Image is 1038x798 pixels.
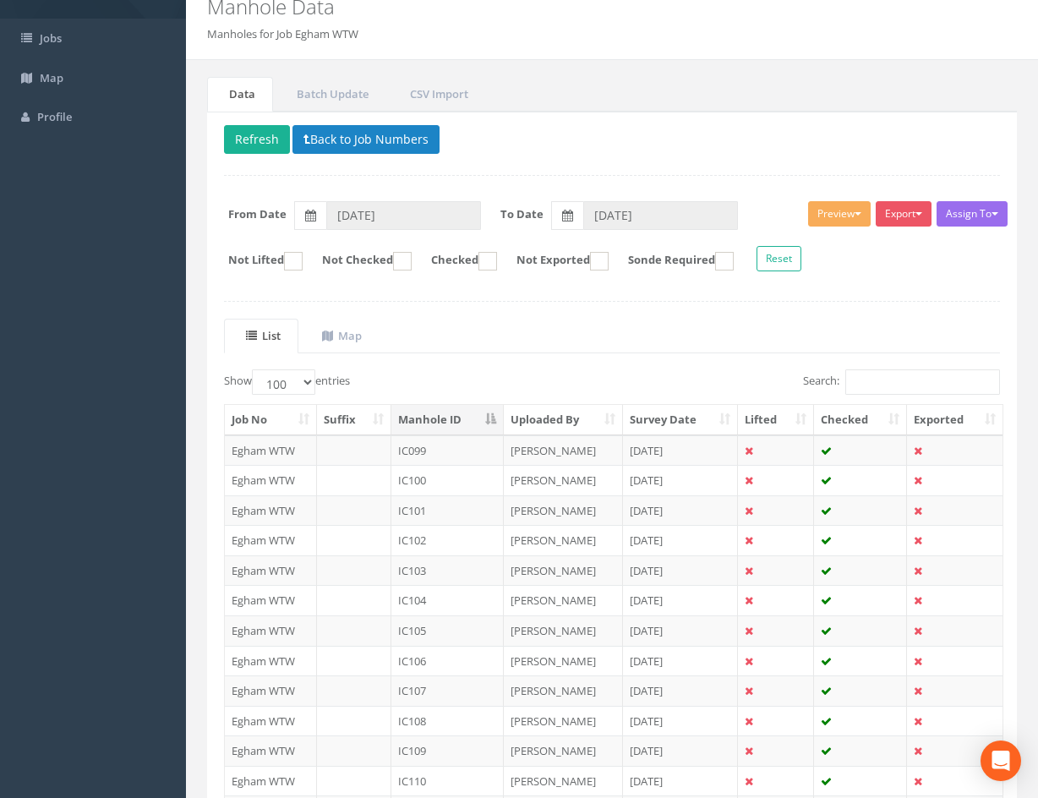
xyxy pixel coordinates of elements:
[388,77,486,112] a: CSV Import
[225,585,317,615] td: Egham WTW
[845,369,1000,395] input: Search:
[317,405,392,435] th: Suffix: activate to sort column ascending
[211,252,303,271] label: Not Lifted
[500,252,609,271] label: Not Exported
[757,246,801,271] button: Reset
[504,735,623,766] td: [PERSON_NAME]
[225,646,317,676] td: Egham WTW
[414,252,497,271] label: Checked
[391,555,504,586] td: IC103
[623,525,739,555] td: [DATE]
[504,766,623,796] td: [PERSON_NAME]
[225,465,317,495] td: Egham WTW
[228,206,287,222] label: From Date
[504,465,623,495] td: [PERSON_NAME]
[326,201,481,230] input: From Date
[504,675,623,706] td: [PERSON_NAME]
[808,201,871,227] button: Preview
[738,405,814,435] th: Lifted: activate to sort column ascending
[504,525,623,555] td: [PERSON_NAME]
[623,405,739,435] th: Survey Date: activate to sort column ascending
[225,555,317,586] td: Egham WTW
[623,465,739,495] td: [DATE]
[504,585,623,615] td: [PERSON_NAME]
[504,646,623,676] td: [PERSON_NAME]
[292,125,440,154] button: Back to Job Numbers
[275,77,386,112] a: Batch Update
[225,706,317,736] td: Egham WTW
[623,735,739,766] td: [DATE]
[40,70,63,85] span: Map
[907,405,1002,435] th: Exported: activate to sort column ascending
[623,435,739,466] td: [DATE]
[623,495,739,526] td: [DATE]
[225,525,317,555] td: Egham WTW
[391,525,504,555] td: IC102
[391,435,504,466] td: IC099
[225,435,317,466] td: Egham WTW
[504,405,623,435] th: Uploaded By: activate to sort column ascending
[623,675,739,706] td: [DATE]
[623,585,739,615] td: [DATE]
[504,495,623,526] td: [PERSON_NAME]
[391,585,504,615] td: IC104
[391,646,504,676] td: IC106
[583,201,738,230] input: To Date
[391,675,504,706] td: IC107
[224,319,298,353] a: List
[225,675,317,706] td: Egham WTW
[225,735,317,766] td: Egham WTW
[623,706,739,736] td: [DATE]
[225,766,317,796] td: Egham WTW
[803,369,1000,395] label: Search:
[246,328,281,343] uib-tab-heading: List
[391,465,504,495] td: IC100
[300,319,380,353] a: Map
[305,252,412,271] label: Not Checked
[252,369,315,395] select: Showentries
[937,201,1008,227] button: Assign To
[391,495,504,526] td: IC101
[224,125,290,154] button: Refresh
[623,555,739,586] td: [DATE]
[504,555,623,586] td: [PERSON_NAME]
[225,495,317,526] td: Egham WTW
[37,109,72,124] span: Profile
[224,369,350,395] label: Show entries
[500,206,544,222] label: To Date
[225,405,317,435] th: Job No: activate to sort column ascending
[391,706,504,736] td: IC108
[504,706,623,736] td: [PERSON_NAME]
[623,766,739,796] td: [DATE]
[504,435,623,466] td: [PERSON_NAME]
[981,741,1021,781] div: Open Intercom Messenger
[814,405,907,435] th: Checked: activate to sort column ascending
[876,201,931,227] button: Export
[207,26,358,42] li: Manholes for Job Egham WTW
[504,615,623,646] td: [PERSON_NAME]
[623,615,739,646] td: [DATE]
[391,405,504,435] th: Manhole ID: activate to sort column descending
[391,615,504,646] td: IC105
[322,328,362,343] uib-tab-heading: Map
[40,30,62,46] span: Jobs
[611,252,734,271] label: Sonde Required
[623,646,739,676] td: [DATE]
[391,766,504,796] td: IC110
[225,615,317,646] td: Egham WTW
[391,735,504,766] td: IC109
[207,77,273,112] a: Data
